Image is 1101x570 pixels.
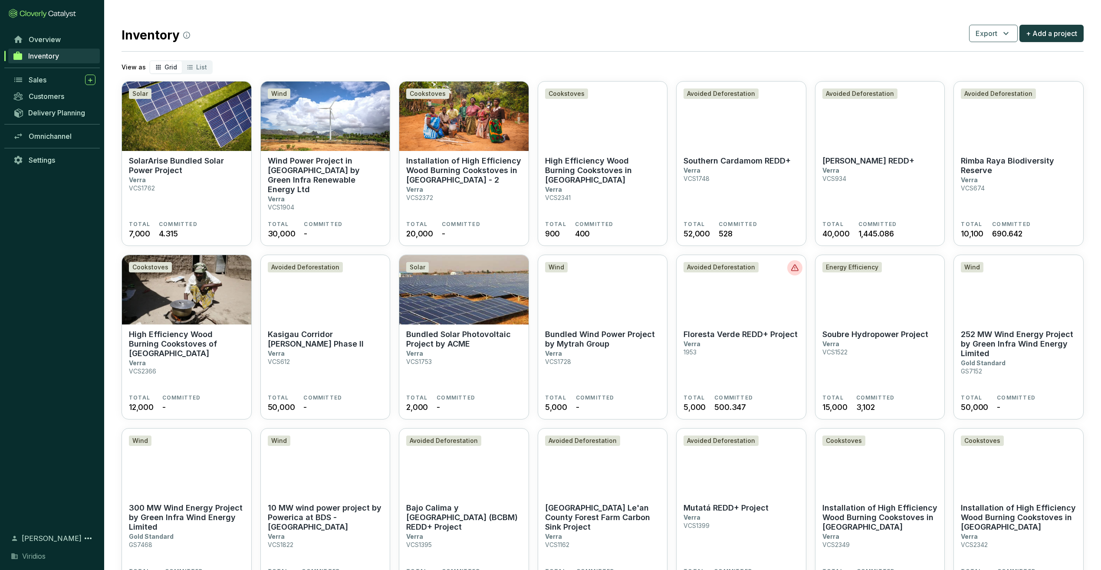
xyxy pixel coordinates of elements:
[28,108,85,117] span: Delivery Planning
[953,81,1084,246] a: Rimba Raya Biodiversity ReserveAvoided DeforestationRimba Raya Biodiversity ReserveVerraVCS674TOT...
[406,436,481,446] div: Avoided Deforestation
[997,401,1000,413] span: -
[149,60,213,74] div: segmented control
[961,359,1006,367] p: Gold Standard
[122,255,251,324] img: High Efficiency Wood Burning Cookstoves of Tanzania
[684,514,700,521] p: Verra
[684,167,700,174] p: Verra
[822,228,850,239] span: 40,000
[822,401,848,413] span: 15,000
[714,394,753,401] span: COMMITTED
[856,394,895,401] span: COMMITTED
[953,255,1084,419] a: 252 MW Wind Energy Project by Green Infra Wind Energy LimitedWind252 MW Wind Energy Project by Gr...
[268,330,383,349] p: Kasigau Corridor [PERSON_NAME] Phase II
[961,176,978,183] p: Verra
[961,436,1004,446] div: Cookstoves
[961,401,988,413] span: 50,000
[1019,25,1084,42] button: + Add a project
[545,221,566,228] span: TOTAL
[684,330,798,339] p: Floresta Verde REDD+ Project
[268,228,296,239] span: 30,000
[719,221,757,228] span: COMMITTED
[28,52,59,60] span: Inventory
[545,262,568,272] div: Wind
[684,348,697,356] p: 1953
[122,429,251,498] img: 300 MW Wind Energy Project by Green Infra Wind Energy Limited
[576,394,615,401] span: COMMITTED
[442,228,445,239] span: -
[260,255,391,419] a: Kasigau Corridor REDD Phase IIAvoided DeforestationKasigau Corridor [PERSON_NAME] Phase IIVerraVC...
[129,394,150,401] span: TOTAL
[406,350,423,357] p: Verra
[684,503,769,513] p: Mutatá REDD+ Project
[268,503,383,532] p: 10 MW wind power project by Powerica at BDS - [GEOGRAPHIC_DATA]
[961,184,985,192] p: VCS674
[676,255,806,419] a: Floresta Verde REDD+ ProjectAvoided DeforestationFloresta Verde REDD+ ProjectVerra1953TOTAL5,000C...
[399,429,529,498] img: Bajo Calima y Bahía Málaga (BCBM) REDD+ Project
[9,129,100,144] a: Omnichannel
[992,228,1022,239] span: 690.642
[822,262,882,272] div: Energy Efficiency
[406,228,433,239] span: 20,000
[406,156,522,185] p: Installation of High Efficiency Wood Burning Cookstoves in [GEOGRAPHIC_DATA] - 2
[159,228,178,239] span: 4.315
[29,132,72,141] span: Omnichannel
[538,429,667,498] img: Jiangxi Province Le'an County Forest Farm Carbon Sink Project
[129,436,151,446] div: Wind
[268,533,285,540] p: Verra
[684,340,700,347] p: Verra
[822,436,865,446] div: Cookstoves
[261,82,390,151] img: Wind Power Project in Tamil Nadu by Green Infra Renewable Energy Ltd
[129,262,172,272] div: Cookstoves
[268,350,285,357] p: Verra
[684,262,759,272] div: Avoided Deforestation
[260,81,391,246] a: Wind Power Project in Tamil Nadu by Green Infra Renewable Energy LtdWindWind Power Project in [GE...
[268,156,383,194] p: Wind Power Project in [GEOGRAPHIC_DATA] by Green Infra Renewable Energy Ltd
[545,533,562,540] p: Verra
[684,394,705,401] span: TOTAL
[575,228,590,239] span: 400
[129,184,155,192] p: VCS1762
[969,25,1018,42] button: Export
[129,533,174,540] p: Gold Standard
[961,221,982,228] span: TOTAL
[684,228,710,239] span: 52,000
[545,503,661,532] p: [GEOGRAPHIC_DATA] Le'an County Forest Farm Carbon Sink Project
[954,429,1083,498] img: Installation of High Efficiency Wood Burning Cookstoves in Malawi
[268,262,343,272] div: Avoided Deforestation
[961,503,1076,532] p: Installation of High Efficiency Wood Burning Cookstoves in [GEOGRAPHIC_DATA]
[268,436,290,446] div: Wind
[162,394,201,401] span: COMMITTED
[303,394,342,401] span: COMMITTED
[122,26,190,44] h2: Inventory
[129,401,154,413] span: 12,000
[822,394,844,401] span: TOTAL
[29,156,55,164] span: Settings
[822,175,846,182] p: VCS934
[684,436,759,446] div: Avoided Deforestation
[406,358,432,365] p: VCS1753
[268,541,293,548] p: VCS1822
[406,401,428,413] span: 2,000
[159,221,197,228] span: COMMITTED
[406,394,427,401] span: TOTAL
[538,81,668,246] a: High Efficiency Wood Burning Cookstoves in ZimbabweCookstovesHigh Efficiency Wood Burning Cooksto...
[129,228,150,239] span: 7,000
[268,88,290,99] div: Wind
[122,255,252,419] a: High Efficiency Wood Burning Cookstoves of TanzaniaCookstovesHigh Efficiency Wood Burning Cooksto...
[29,35,61,44] span: Overview
[961,330,1076,358] p: 252 MW Wind Energy Project by Green Infra Wind Energy Limited
[684,401,706,413] span: 5,000
[545,541,569,548] p: VCS1162
[22,551,46,561] span: Viridios
[822,88,897,99] div: Avoided Deforestation
[954,255,1083,324] img: 252 MW Wind Energy Project by Green Infra Wind Energy Limited
[268,401,295,413] span: 50,000
[677,82,806,151] img: Southern Cardamom REDD+
[268,195,285,203] p: Verra
[545,194,571,201] p: VCS2341
[399,82,529,151] img: Installation of High Efficiency Wood Burning Cookstoves in Malawi - 2
[954,82,1083,151] img: Rimba Raya Biodiversity Reserve
[9,72,100,87] a: Sales
[684,88,759,99] div: Avoided Deforestation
